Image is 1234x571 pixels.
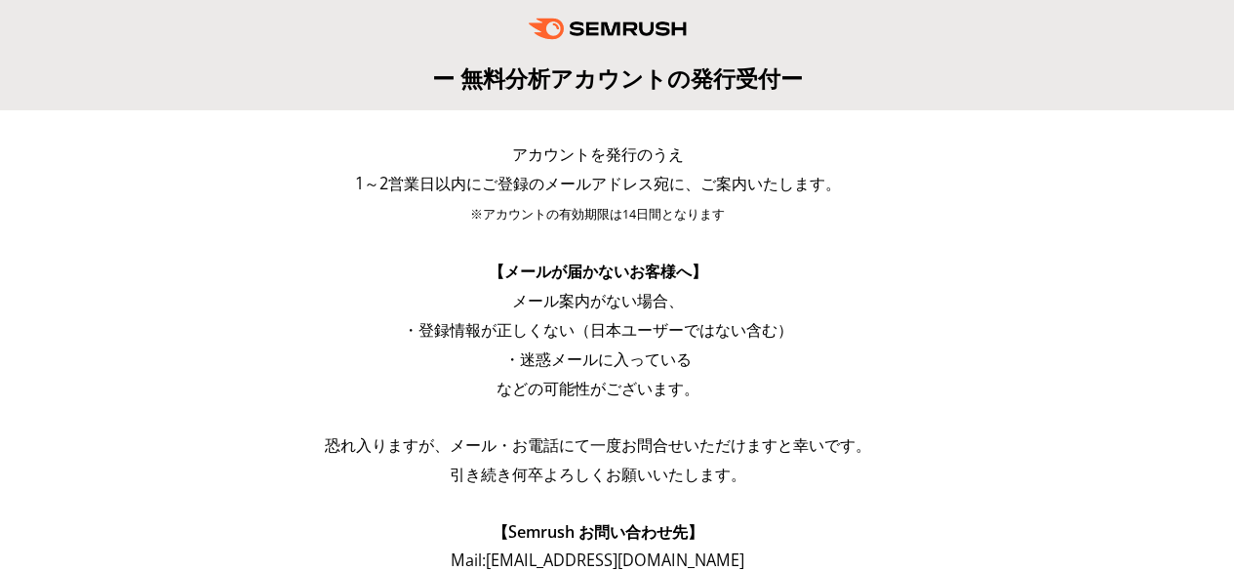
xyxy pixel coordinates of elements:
[403,319,793,341] span: ・登録情報が正しくない（日本ユーザーではない含む）
[451,550,744,571] span: Mail: [EMAIL_ADDRESS][DOMAIN_NAME]
[493,521,703,543] span: 【Semrush お問い合わせ先】
[497,378,699,399] span: などの可能性がございます。
[355,173,841,194] span: 1～2営業日以内にご登録のメールアドレス宛に、ご案内いたします。
[512,290,684,311] span: メール案内がない場合、
[432,62,803,94] span: ー 無料分析アカウントの発行受付ー
[489,261,707,282] span: 【メールが届かないお客様へ】
[504,348,692,370] span: ・迷惑メールに入っている
[450,464,746,485] span: 引き続き何卒よろしくお願いいたします。
[512,143,684,165] span: アカウントを発行のうえ
[325,434,871,456] span: 恐れ入りますが、メール・お電話にて一度お問合せいただけますと幸いです。
[470,206,725,223] span: ※アカウントの有効期限は14日間となります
